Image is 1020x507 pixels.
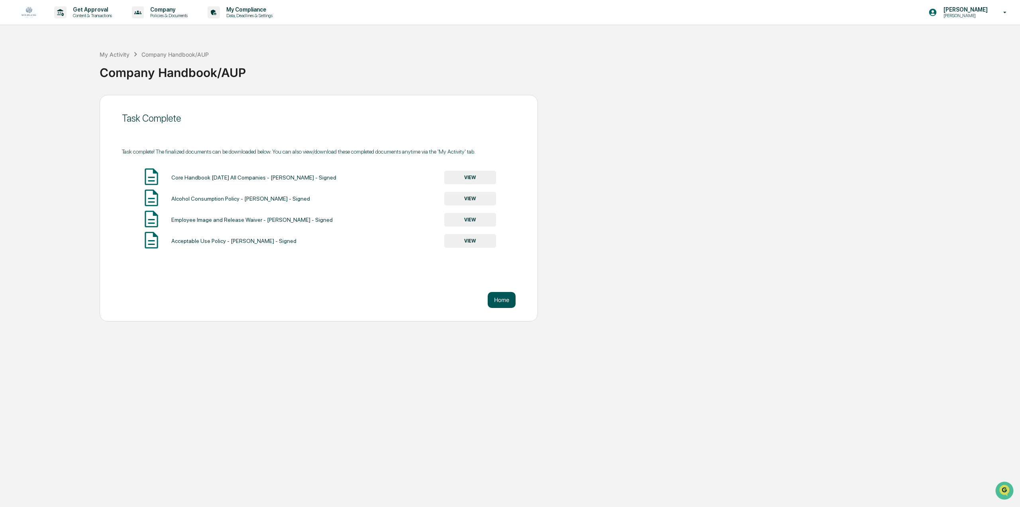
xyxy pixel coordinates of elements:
[444,213,496,227] button: VIEW
[122,148,516,155] div: Task complete! The finalized documents can be downloaded below. You can also view/download these ...
[444,234,496,248] button: VIEW
[141,209,161,229] img: Document Icon
[444,192,496,205] button: VIEW
[79,135,96,141] span: Pylon
[171,195,310,202] div: Alcohol Consumption Policy - [PERSON_NAME] - Signed
[16,101,51,109] span: Preclearance
[122,112,516,124] div: Task Complete
[8,61,22,75] img: 1746055101610-c473b297-6a78-478c-a979-82029cc54cd1
[171,238,296,244] div: Acceptable Use Policy - [PERSON_NAME] - Signed
[27,69,101,75] div: We're available if you need us!
[937,6,992,13] p: [PERSON_NAME]
[144,13,192,18] p: Policies & Documents
[171,217,333,223] div: Employee Image and Release Waiver - [PERSON_NAME] - Signed
[55,97,102,112] a: 🗄️Attestations
[144,6,192,13] p: Company
[8,116,14,123] div: 🔎
[488,292,516,308] button: Home
[135,63,145,73] button: Start new chat
[220,6,277,13] p: My Compliance
[16,116,50,124] span: Data Lookup
[5,112,53,127] a: 🔎Data Lookup
[67,13,116,18] p: Content & Transactions
[444,171,496,184] button: VIEW
[994,481,1016,502] iframe: Open customer support
[141,230,161,250] img: Document Icon
[56,135,96,141] a: Powered byPylon
[100,59,1016,80] div: Company Handbook/AUP
[8,17,145,30] p: How can we help?
[171,174,336,181] div: Core Handbook [DATE] All Companies - [PERSON_NAME] - Signed
[58,101,64,108] div: 🗄️
[5,97,55,112] a: 🖐️Preclearance
[937,13,992,18] p: [PERSON_NAME]
[141,51,209,58] div: Company Handbook/AUP
[141,167,161,187] img: Document Icon
[19,4,38,21] img: logo
[27,61,131,69] div: Start new chat
[220,13,277,18] p: Data, Deadlines & Settings
[8,101,14,108] div: 🖐️
[66,101,99,109] span: Attestations
[67,6,116,13] p: Get Approval
[100,51,129,58] div: My Activity
[141,188,161,208] img: Document Icon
